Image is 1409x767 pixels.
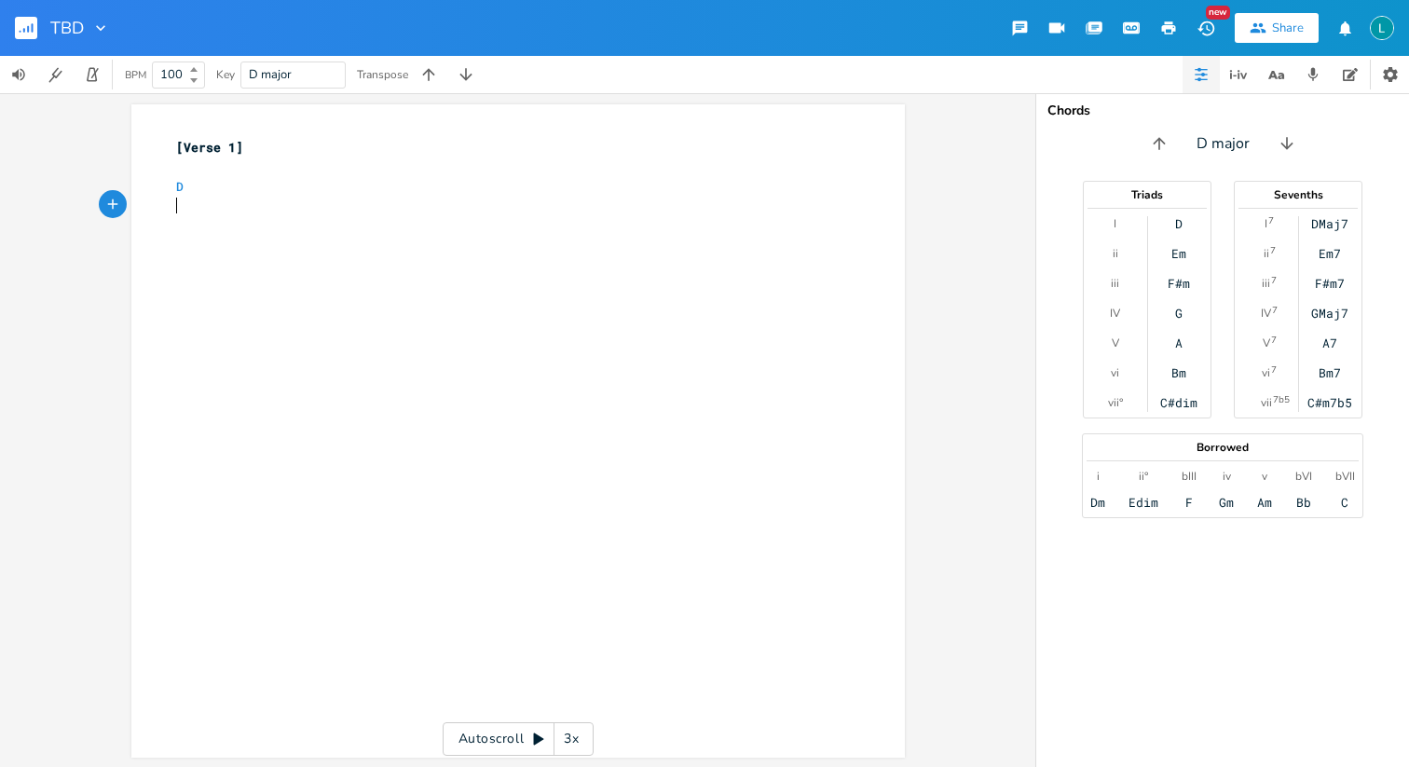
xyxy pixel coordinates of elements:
div: I [1114,216,1116,231]
div: Bm7 [1319,365,1341,380]
div: V [1112,336,1119,350]
div: F#m [1168,276,1190,291]
div: V [1263,336,1270,350]
div: Em7 [1319,246,1341,261]
span: D major [249,66,292,83]
sup: 7 [1270,243,1276,258]
div: C#dim [1160,395,1197,410]
span: [Verse 1] [176,139,243,156]
span: D major [1197,133,1250,155]
div: C#m7b5 [1307,395,1352,410]
div: BPM [125,70,146,80]
div: bVII [1335,469,1355,484]
div: F#m7 [1315,276,1345,291]
div: ii [1113,246,1118,261]
sup: 7 [1268,213,1274,228]
div: vi [1262,365,1270,380]
div: vi [1111,365,1119,380]
div: bIII [1182,469,1197,484]
div: IV [1110,306,1120,321]
div: Dm [1090,495,1105,510]
div: Edim [1129,495,1158,510]
div: Transpose [357,69,408,80]
div: Em [1171,246,1186,261]
div: F [1185,495,1193,510]
sup: 7 [1271,363,1277,377]
img: Lauren Bobersky [1370,16,1394,40]
div: Am [1257,495,1272,510]
div: D [1175,216,1183,231]
div: IV [1261,306,1271,321]
div: iii [1111,276,1119,291]
div: Gm [1219,495,1234,510]
sup: 7b5 [1273,392,1290,407]
div: v [1262,469,1267,484]
sup: 7 [1271,273,1277,288]
div: Bm [1171,365,1186,380]
div: i [1097,469,1100,484]
span: TBD [50,20,84,36]
div: Autoscroll [443,722,594,756]
div: DMaj7 [1311,216,1348,231]
sup: 7 [1272,303,1278,318]
div: A7 [1322,336,1337,350]
div: A [1175,336,1183,350]
div: bVI [1295,469,1312,484]
div: Share [1272,20,1304,36]
div: Triads [1084,189,1211,200]
div: iii [1262,276,1270,291]
div: Bb [1296,495,1311,510]
div: 3x [554,722,588,756]
div: ii [1264,246,1269,261]
sup: 7 [1271,333,1277,348]
div: ii° [1139,469,1148,484]
div: iv [1223,469,1231,484]
button: New [1187,11,1224,45]
div: GMaj7 [1311,306,1348,321]
div: Chords [1047,104,1398,117]
span: D [176,178,184,195]
div: G [1175,306,1183,321]
div: vii [1261,395,1272,410]
div: Key [216,69,235,80]
div: Borrowed [1083,442,1362,453]
button: Share [1235,13,1319,43]
div: vii° [1108,395,1123,410]
div: New [1206,6,1230,20]
div: I [1265,216,1267,231]
div: C [1341,495,1348,510]
div: Sevenths [1235,189,1361,200]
